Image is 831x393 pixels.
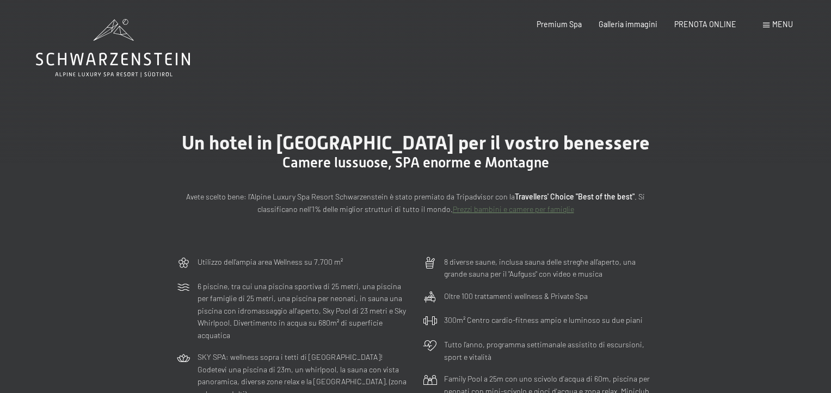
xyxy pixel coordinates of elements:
[444,314,643,327] p: 300m² Centro cardio-fitness ampio e luminoso su due piani
[444,256,655,280] p: 8 diverse saune, inclusa sauna delle streghe all’aperto, una grande sauna per il "Aufguss" con vi...
[674,20,736,29] a: PRENOTA ONLINE
[772,20,793,29] span: Menu
[515,192,635,201] strong: Travellers' Choice "Best of the best"
[182,132,650,154] span: Un hotel in [GEOGRAPHIC_DATA] per il vostro benessere
[444,339,655,363] p: Tutto l’anno, programma settimanale assistito di escursioni, sport e vitalità
[453,204,574,214] a: Prezzi bambini e camere per famiglie
[444,290,588,303] p: Oltre 100 trattamenti wellness & Private Spa
[198,280,409,342] p: 6 piscine, tra cui una piscina sportiva di 25 metri, una piscina per famiglie di 25 metri, una pi...
[176,191,655,215] p: Avete scelto bene: l’Alpine Luxury Spa Resort Schwarzenstein è stato premiato da Tripadvisor con ...
[198,256,343,269] p: Utilizzo dell‘ampia area Wellness su 7.700 m²
[282,154,549,171] span: Camere lussuose, SPA enorme e Montagne
[537,20,582,29] a: Premium Spa
[599,20,657,29] a: Galleria immagini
